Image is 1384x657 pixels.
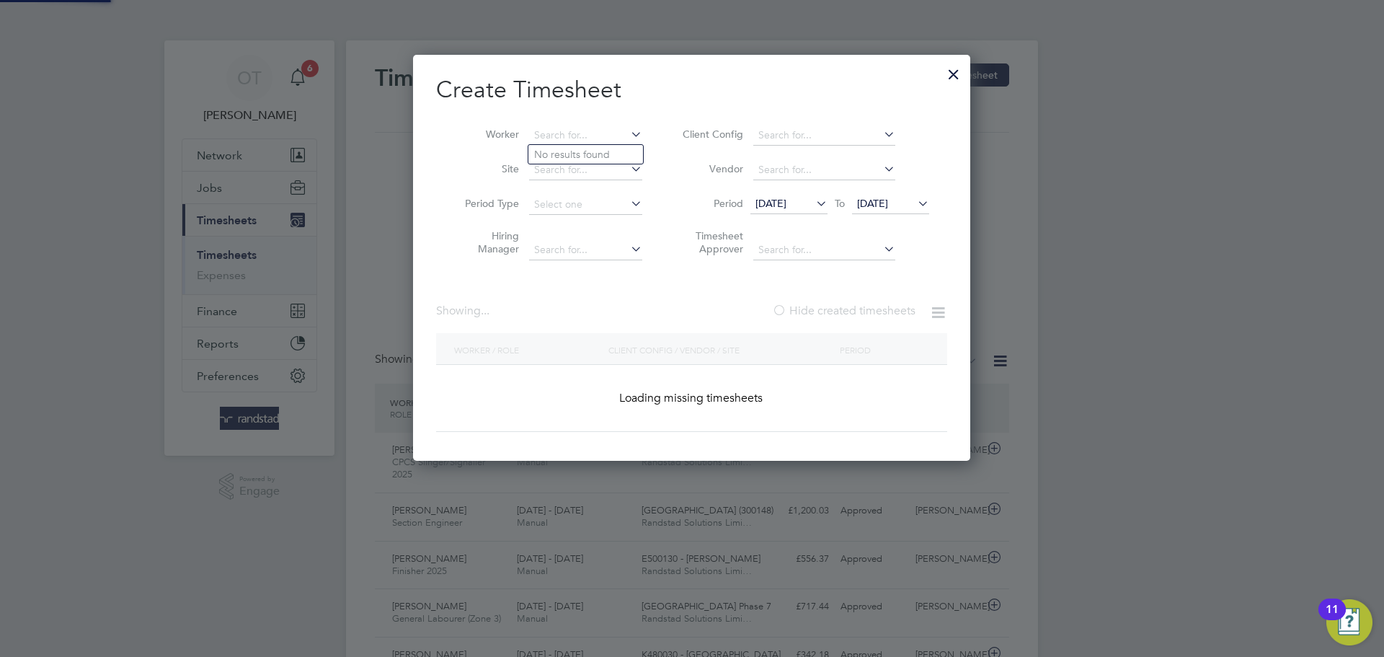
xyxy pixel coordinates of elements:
[529,125,642,146] input: Search for...
[529,195,642,215] input: Select one
[678,162,743,175] label: Vendor
[1326,599,1372,645] button: Open Resource Center, 11 new notifications
[755,197,786,210] span: [DATE]
[454,197,519,210] label: Period Type
[528,145,643,164] li: No results found
[436,75,947,105] h2: Create Timesheet
[857,197,888,210] span: [DATE]
[678,197,743,210] label: Period
[753,240,895,260] input: Search for...
[454,162,519,175] label: Site
[436,304,492,319] div: Showing
[753,125,895,146] input: Search for...
[678,128,743,141] label: Client Config
[454,229,519,255] label: Hiring Manager
[529,160,642,180] input: Search for...
[678,229,743,255] label: Timesheet Approver
[753,160,895,180] input: Search for...
[481,304,489,318] span: ...
[830,194,849,213] span: To
[454,128,519,141] label: Worker
[529,240,642,260] input: Search for...
[772,304,915,318] label: Hide created timesheets
[1326,609,1339,628] div: 11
